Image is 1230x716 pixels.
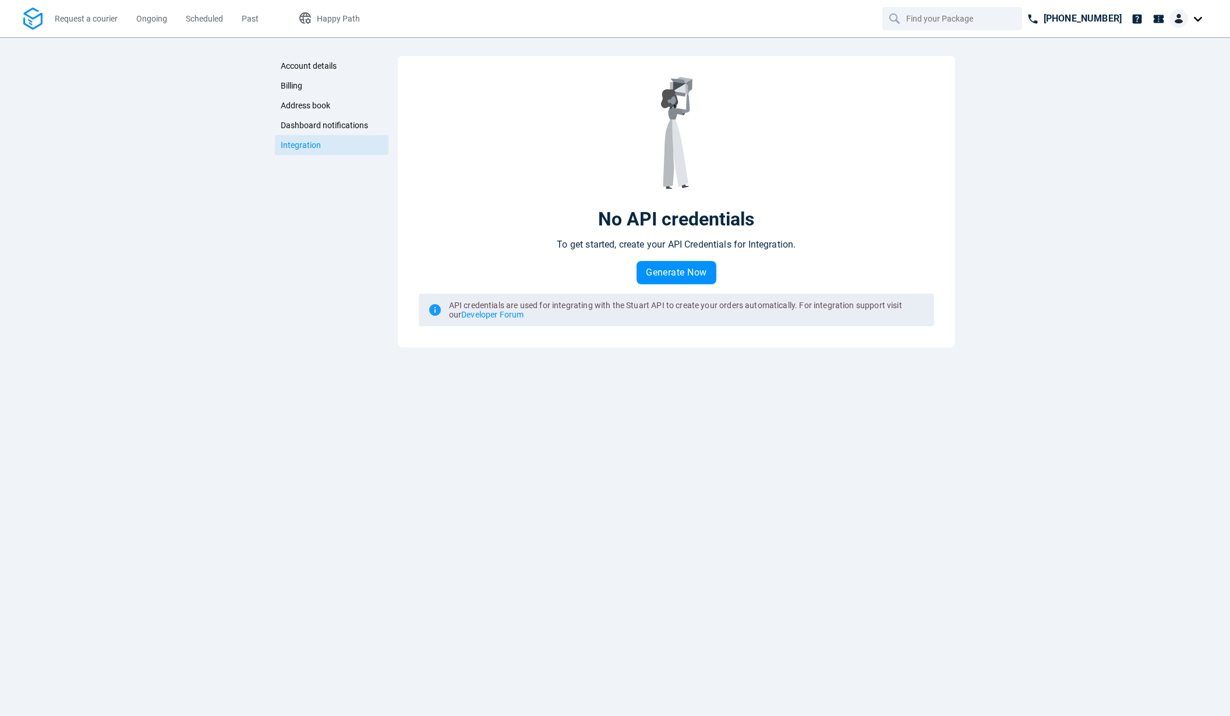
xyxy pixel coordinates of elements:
[317,14,360,23] span: Happy Path
[275,76,388,96] a: Billing
[55,14,118,23] span: Request a courier
[1044,12,1122,26] p: [PHONE_NUMBER]
[281,140,321,150] span: Integration
[281,61,337,70] span: Account details
[23,8,43,30] img: Logo
[1022,7,1126,30] a: [PHONE_NUMBER]
[1169,9,1188,28] img: Client
[186,14,223,23] span: Scheduled
[275,96,388,115] a: Address book
[660,77,692,189] img: No API credentials
[275,115,388,135] a: Dashboard notifications
[281,101,330,110] span: Address book
[281,81,302,90] span: Billing
[557,238,796,252] p: To get started, create your API Credentials for Integration.
[449,301,902,319] span: API credentials are used for integrating with the Stuart API to create your orders automatically....
[598,207,754,231] p: No API credentials
[906,8,1001,30] input: Find your Package
[461,310,524,319] a: Developer Forum
[136,14,167,23] span: Ongoing
[275,135,388,155] a: Integration
[275,56,388,76] a: Account details
[637,261,716,284] button: Generate Now
[242,14,259,23] span: Past
[281,121,368,130] span: Dashboard notifications
[646,268,707,277] span: Generate Now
